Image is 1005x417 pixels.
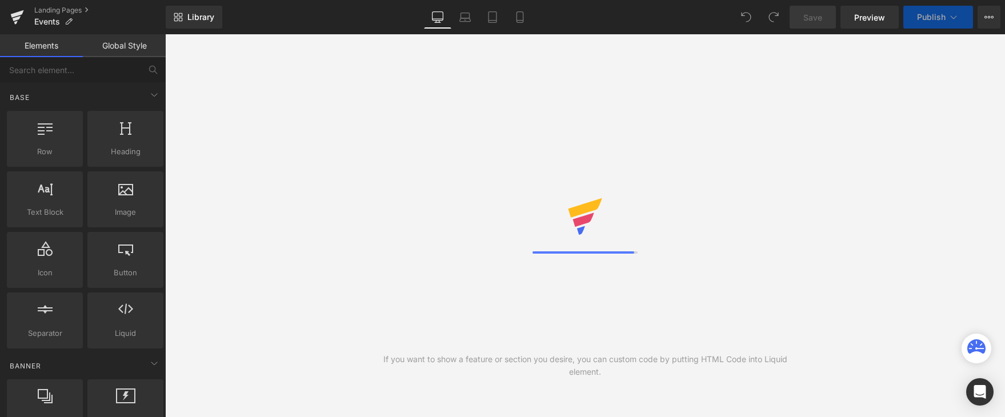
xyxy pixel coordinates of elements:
a: Laptop [451,6,479,29]
a: Tablet [479,6,506,29]
a: Desktop [424,6,451,29]
div: If you want to show a feature or section you desire, you can custom code by putting HTML Code int... [375,353,795,378]
span: Text Block [10,206,79,218]
button: Publish [903,6,973,29]
a: Preview [840,6,899,29]
span: Row [10,146,79,158]
span: Publish [917,13,946,22]
span: Banner [9,360,42,371]
a: Global Style [83,34,166,57]
span: Icon [10,267,79,279]
span: Preview [854,11,885,23]
a: Mobile [506,6,534,29]
span: Library [187,12,214,22]
button: Redo [762,6,785,29]
span: Events [34,17,60,26]
span: Heading [91,146,160,158]
span: Liquid [91,327,160,339]
span: Separator [10,327,79,339]
span: Base [9,92,31,103]
a: Landing Pages [34,6,166,15]
a: New Library [166,6,222,29]
span: Image [91,206,160,218]
span: Button [91,267,160,279]
button: Undo [735,6,758,29]
span: Save [803,11,822,23]
button: More [978,6,1000,29]
div: Open Intercom Messenger [966,378,994,406]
